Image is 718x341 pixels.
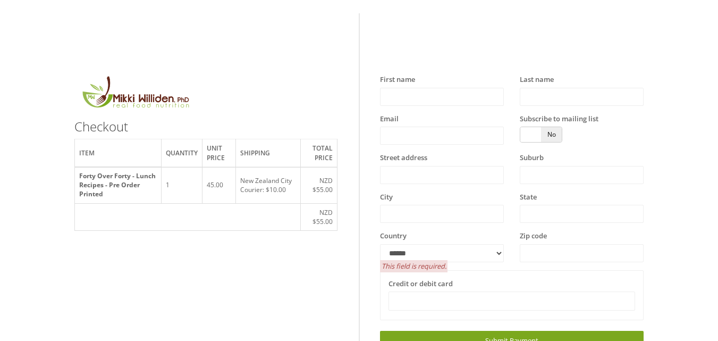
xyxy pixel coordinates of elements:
label: Zip code [520,231,547,242]
span: New Zealand City Courier: $10.00 [240,176,292,194]
th: Forty Over Forty - Lunch Recipes - Pre Order Printed [75,167,162,203]
label: Email [380,114,399,124]
span: This field is required. [380,260,447,272]
label: Last name [520,74,554,85]
label: Subscribe to mailing list [520,114,598,124]
td: 1 [161,167,202,203]
img: MikkiLogoMain.png [74,74,196,114]
th: Total price [301,139,337,167]
label: Street address [380,153,427,163]
label: Credit or debit card [388,279,453,289]
td: NZD $55.00 [301,167,337,203]
label: City [380,192,393,203]
h3: Checkout [74,120,337,134]
label: Suburb [520,153,544,163]
label: Country [380,231,407,242]
td: NZD $55.00 [301,203,337,230]
th: Unit price [202,139,235,167]
iframe: Secure card payment input frame [395,296,628,305]
label: State [520,192,537,203]
label: First name [380,74,415,85]
th: Item [75,139,162,167]
th: Quantity [161,139,202,167]
td: 45.00 [202,167,235,203]
th: Shipping [236,139,301,167]
span: No [541,127,562,142]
